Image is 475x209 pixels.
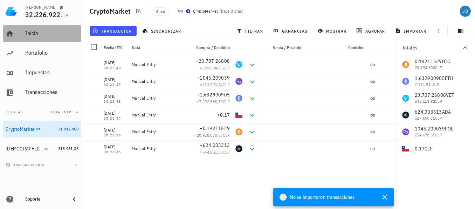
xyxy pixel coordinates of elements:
[235,145,242,152] div: ADA-icon
[402,45,461,50] div: Totales
[200,149,230,155] span: ≈
[25,89,78,95] div: Transacciones
[202,149,223,155] span: 544.851,85
[132,95,185,101] div: Manual Entry
[3,45,81,62] a: Portafolio
[156,8,165,15] span: 6 txs
[202,82,223,87] span: 253.973,74
[144,28,181,34] span: sincronizar
[235,61,242,68] div: VET-icon
[348,45,364,50] span: Comisión
[58,126,78,132] span: 31.912.960
[129,39,188,56] div: Nota
[104,76,126,83] div: [DATE]
[132,129,185,135] div: Manual Entry
[188,39,233,56] div: Compra / Recibido
[397,28,426,34] span: importar
[274,28,307,34] span: ganancias
[460,6,471,17] div: avatar
[235,128,242,135] div: BTC-icon
[197,133,223,138] span: 20.928.078,53
[3,104,81,121] button: CuentasTotal CLP
[104,150,126,154] div: 00:21:35
[220,8,243,15] span: ( )
[223,99,230,104] span: CLP
[90,6,133,17] h1: CryptoMarket
[104,127,126,134] div: [DATE]
[197,75,230,81] span: +1045,209039
[90,26,137,36] button: transacción
[58,146,78,151] span: 313.961,36
[235,95,242,102] div: ETH-icon
[6,6,17,17] img: LedgiFi
[132,112,185,118] div: Manual Entry
[196,45,230,50] span: Compra / Recibido
[319,28,346,34] span: mostrar
[3,65,81,81] a: Impuestos
[397,39,475,56] button: Totales
[51,110,71,114] span: Total CLP
[223,82,230,87] span: CLP
[197,92,230,98] span: +1,632900905
[104,134,126,137] div: 00:21:36
[196,58,230,64] span: +23.707,26808
[94,28,132,34] span: transacción
[273,45,301,50] span: Venta / Enviado
[104,83,126,87] div: 00:21:39
[197,99,230,104] span: ≈
[3,121,81,137] a: CryptoMarket 31.912.960
[25,10,61,19] span: 32.226.922
[61,12,69,19] span: CLP
[25,196,64,202] div: Soporte
[358,28,385,34] span: agrupar
[104,117,126,120] div: 00:21:37
[186,9,190,13] img: CryptoMKT
[270,26,312,36] button: ganancias
[104,66,126,70] div: 00:21:40
[317,39,367,56] div: Comisión
[25,69,78,76] div: Impuestos
[6,126,35,132] div: CryptoMarket
[25,5,56,10] div: [PERSON_NAME]
[104,110,126,117] div: [DATE]
[234,26,267,36] button: filtrar
[104,100,126,103] div: 00:21:38
[202,65,223,70] span: 591.694,93
[223,65,230,70] span: CLP
[392,26,431,36] button: importar
[200,142,230,148] span: +624,003313
[223,133,230,138] span: CLP
[132,45,140,50] span: Nota
[259,39,304,56] div: Venta / Enviado
[353,26,389,36] button: agrupar
[235,78,242,85] div: POL-icon
[104,143,126,150] div: [DATE]
[235,112,242,119] div: CLP-icon
[25,49,78,56] div: Portafolio
[104,45,123,50] span: Fecha UTC
[139,26,186,36] button: sincronizar
[132,79,185,84] div: Manual Entry
[193,8,218,15] div: CryptoMarket
[217,112,230,118] span: +0,17
[4,161,47,168] button: agregar cuenta
[221,8,242,14] span: hace 3 días
[104,59,126,66] div: [DATE]
[6,146,43,152] div: [DEMOGRAPHIC_DATA]
[3,25,81,42] a: Inicio
[200,65,230,70] span: ≈
[3,84,81,101] a: Transacciones
[132,62,185,67] div: Manual Entry
[200,125,230,132] span: +0,19211529
[7,163,44,167] span: agregar cuenta
[104,93,126,100] div: [DATE]
[132,146,185,151] div: Manual Entry
[194,133,230,138] span: ≈
[238,28,263,34] span: filtrar
[200,82,230,87] span: ≈
[290,193,354,201] span: No se importaron transacciones
[199,99,223,104] span: 7.492.538,59
[25,30,78,36] div: Inicio
[223,149,230,155] span: CLP
[101,39,129,56] div: Fecha UTC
